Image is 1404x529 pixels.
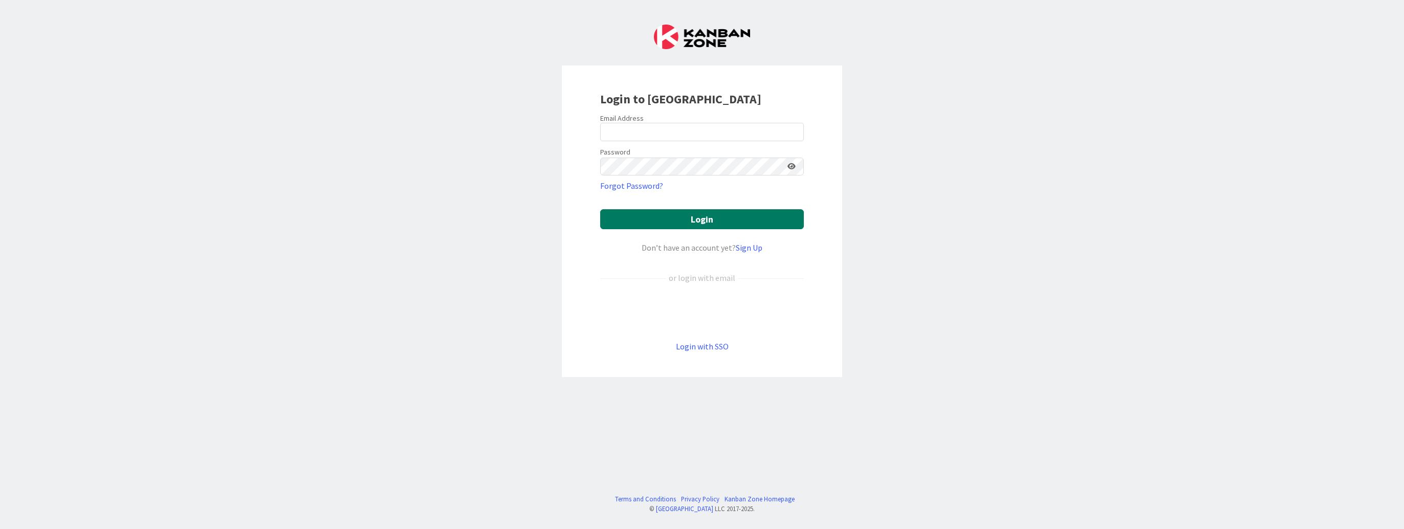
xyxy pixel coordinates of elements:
[666,272,738,284] div: or login with email
[600,180,663,192] a: Forgot Password?
[676,341,729,351] a: Login with SSO
[725,494,795,504] a: Kanban Zone Homepage
[600,91,761,107] b: Login to [GEOGRAPHIC_DATA]
[600,147,630,158] label: Password
[736,243,762,253] a: Sign Up
[600,209,804,229] button: Login
[600,114,644,123] label: Email Address
[595,301,809,323] iframe: Sign in with Google Button
[681,494,719,504] a: Privacy Policy
[656,504,713,513] a: [GEOGRAPHIC_DATA]
[615,494,676,504] a: Terms and Conditions
[600,241,804,254] div: Don’t have an account yet?
[654,25,750,49] img: Kanban Zone
[610,504,795,514] div: © LLC 2017- 2025 .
